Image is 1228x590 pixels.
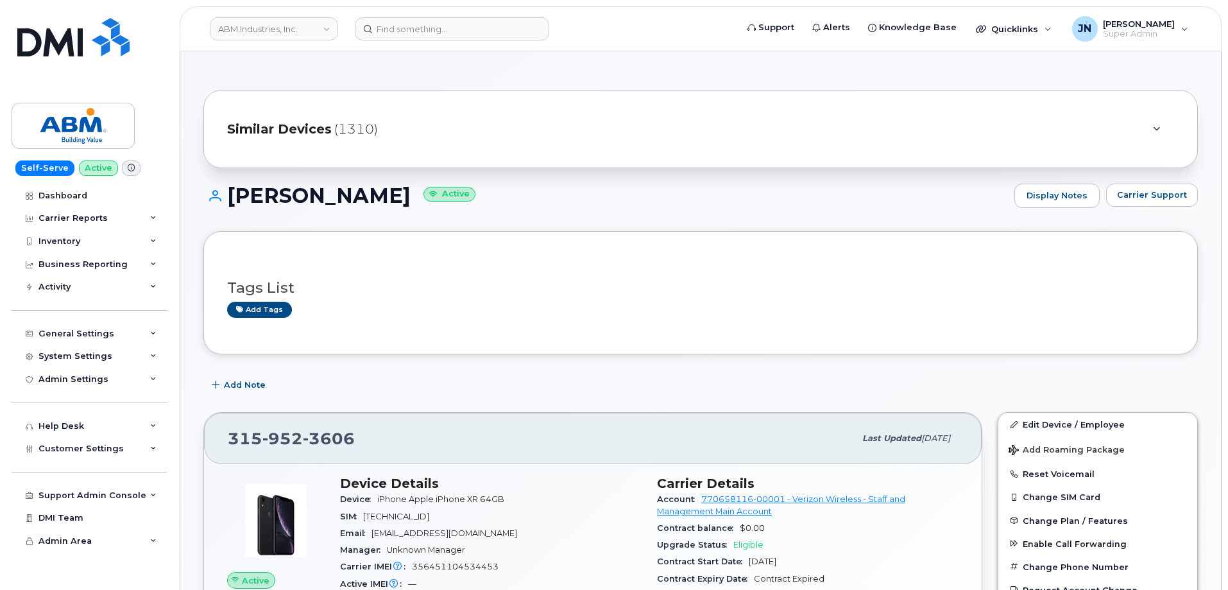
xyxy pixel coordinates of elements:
button: Change Phone Number [998,555,1197,578]
h1: [PERSON_NAME] [203,184,1008,207]
span: Enable Call Forwarding [1023,539,1127,548]
button: Carrier Support [1106,184,1198,207]
button: Reset Voicemail [998,462,1197,485]
span: [DATE] [921,433,950,443]
img: image20231002-3703462-1qb80zy.jpeg [237,482,314,559]
span: — [408,579,416,589]
span: Last updated [862,433,921,443]
span: 315 [228,429,355,448]
span: Account [657,494,701,504]
a: Display Notes [1014,184,1100,208]
span: Contract Expiry Date [657,574,754,584]
span: Contract balance [657,523,740,533]
span: Add Note [224,379,266,391]
span: SIM [340,512,363,521]
span: Eligible [733,540,763,550]
span: Similar Devices [227,120,332,139]
span: Contract Start Date [657,557,749,566]
span: iPhone Apple iPhone XR 64GB [377,494,504,504]
h3: Tags List [227,280,1174,296]
span: [DATE] [749,557,776,566]
span: Unknown Manager [387,545,465,555]
span: Manager [340,545,387,555]
span: Add Roaming Package [1009,445,1125,457]
span: 952 [262,429,303,448]
h3: Carrier Details [657,476,959,491]
button: Add Note [203,374,277,397]
span: [EMAIL_ADDRESS][DOMAIN_NAME] [371,528,517,538]
button: Enable Call Forwarding [998,532,1197,555]
a: 770658116-00001 - Verizon Wireless - Staff and Management Main Account [657,494,905,516]
button: Change Plan / Features [998,509,1197,532]
span: Contract Expired [754,574,824,584]
span: 3606 [303,429,355,448]
a: Add tags [227,302,292,318]
span: Active IMEI [340,579,408,589]
small: Active [423,187,475,202]
span: Device [340,494,377,504]
span: (1310) [334,120,378,139]
span: Email [340,528,371,538]
button: Change SIM Card [998,485,1197,508]
span: 356451104534453 [412,562,499,571]
span: $0.00 [740,523,765,533]
span: Change Plan / Features [1023,516,1128,525]
a: Edit Device / Employee [998,413,1197,436]
span: Carrier Support [1117,189,1187,201]
button: Add Roaming Package [998,436,1197,462]
span: Active [242,575,269,587]
span: Upgrade Status [657,540,733,550]
h3: Device Details [340,476,642,491]
span: [TECHNICAL_ID] [363,512,429,521]
span: Carrier IMEI [340,562,412,571]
